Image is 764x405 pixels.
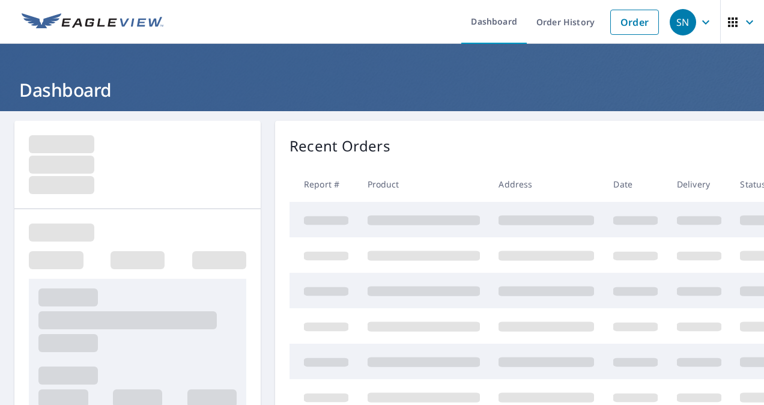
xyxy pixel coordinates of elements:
th: Delivery [667,166,731,202]
a: Order [610,10,659,35]
th: Date [604,166,667,202]
p: Recent Orders [290,135,390,157]
th: Product [358,166,490,202]
div: SN [670,9,696,35]
img: EV Logo [22,13,163,31]
th: Address [489,166,604,202]
h1: Dashboard [14,78,750,102]
th: Report # [290,166,358,202]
